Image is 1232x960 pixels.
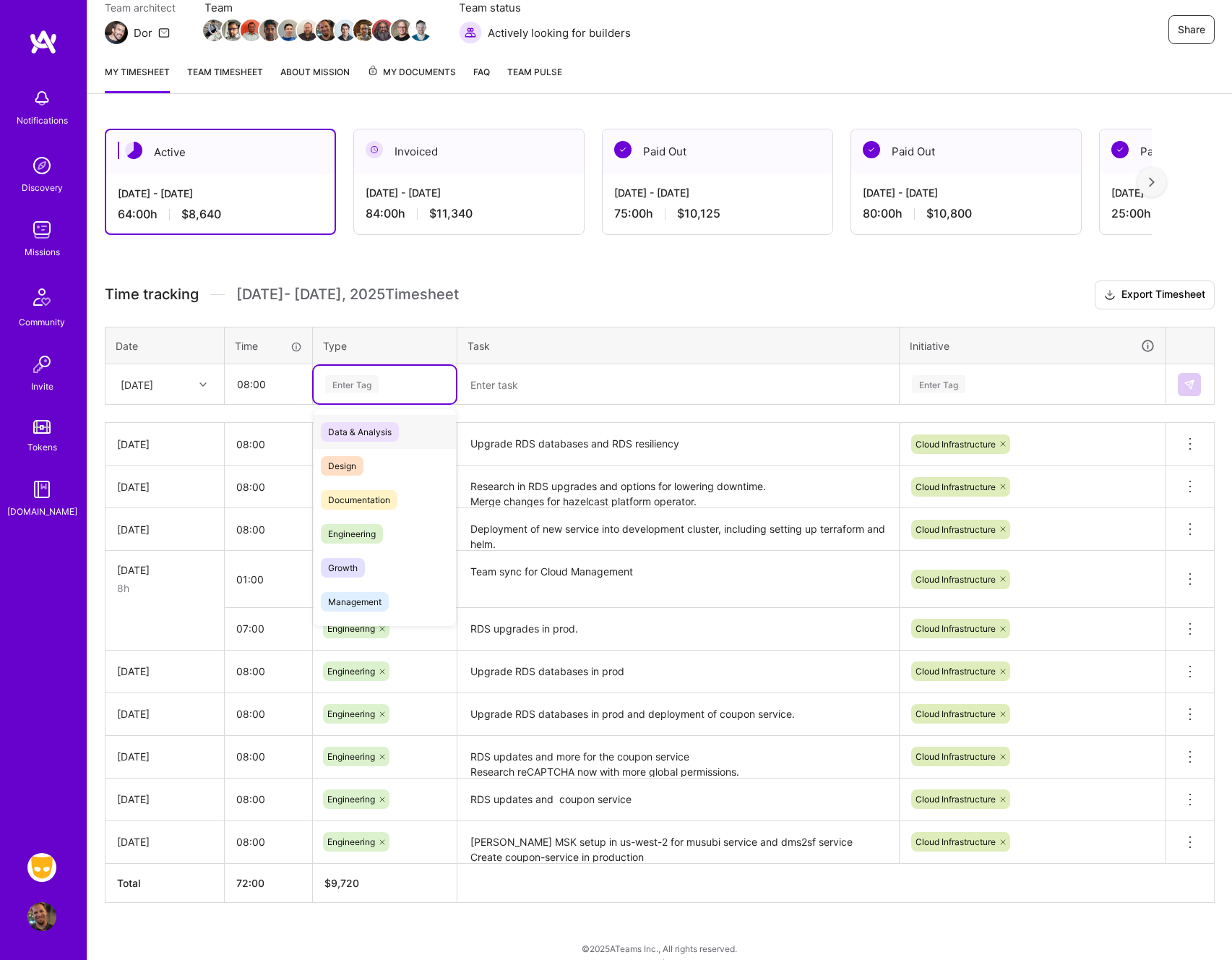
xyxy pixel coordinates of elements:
[366,206,572,221] div: 84:00 h
[863,185,1069,200] div: [DATE] - [DATE]
[316,20,337,41] img: Team Member Avatar
[225,652,312,690] input: HH:MM
[912,373,965,395] div: Enter Tag
[507,67,562,77] span: Team Pulse
[410,20,431,41] img: Team Member Avatar
[105,64,170,93] a: My timesheet
[27,215,56,244] img: teamwork
[27,151,56,180] img: discovery
[327,751,375,762] span: Engineering
[105,21,128,44] img: Team Architect
[429,206,473,221] span: $11,340
[225,780,312,818] input: HH:MM
[367,64,456,80] span: My Documents
[118,186,323,201] div: [DATE] - [DATE]
[261,18,280,43] a: Team Member Avatar
[459,424,897,464] textarea: Upgrade RDS databases and RDS resiliency
[916,751,996,762] span: Cloud Infrastructure
[321,524,383,544] span: Engineering
[372,20,394,41] img: Team Member Avatar
[203,20,225,41] img: Team Member Avatar
[117,437,212,452] div: [DATE]
[459,609,897,649] textarea: RDS upgrades in prod.
[298,18,317,43] a: Team Member Avatar
[24,902,60,931] a: User Avatar
[327,794,375,805] span: Engineering
[916,836,996,847] span: Cloud Infrastructure
[134,25,152,40] div: Dor
[236,286,459,304] span: [DATE] - [DATE] , 2025 Timesheet
[1168,15,1215,44] button: Share
[225,609,312,648] input: HH:MM
[459,510,897,549] textarea: Deployment of new service into development cluster, including setting up terraform and helm. RDS ...
[158,27,170,38] i: icon Mail
[19,314,65,330] div: Community
[327,836,375,847] span: Engineering
[7,504,77,519] div: [DOMAIN_NAME]
[117,706,212,721] div: [DATE]
[910,338,1155,354] div: Initiative
[916,481,996,492] span: Cloud Infrastructure
[117,834,212,849] div: [DATE]
[354,129,584,173] div: Invoiced
[916,666,996,677] span: Cloud Infrastructure
[336,18,355,43] a: Team Member Avatar
[242,18,261,43] a: Team Member Avatar
[225,510,312,549] input: HH:MM
[863,206,1069,221] div: 80:00 h
[392,18,411,43] a: Team Member Avatar
[391,20,413,41] img: Team Member Avatar
[916,439,996,450] span: Cloud Infrastructure
[106,130,335,174] div: Active
[367,64,456,93] a: My Documents
[327,666,375,677] span: Engineering
[459,21,482,44] img: Actively looking for builders
[459,737,897,777] textarea: RDS updates and more for the coupon service Research reCAPTCHA now with more global permissions.
[863,141,880,158] img: Paid Out
[225,863,313,902] th: 72:00
[117,562,212,578] div: [DATE]
[459,467,897,507] textarea: Research in RDS upgrades and options for lowering downtime. Merge changes for hazelcast platform ...
[1095,280,1215,309] button: Export Timesheet
[225,737,312,776] input: HH:MM
[22,180,63,195] div: Discovery
[187,64,263,93] a: Team timesheet
[225,425,312,463] input: HH:MM
[225,695,312,733] input: HH:MM
[374,18,392,43] a: Team Member Avatar
[25,280,59,314] img: Community
[204,18,223,43] a: Team Member Avatar
[27,902,56,931] img: User Avatar
[457,327,900,364] th: Task
[321,456,363,476] span: Design
[321,592,389,612] span: Management
[297,20,319,41] img: Team Member Avatar
[916,574,996,585] span: Cloud Infrastructure
[117,580,212,596] div: 8h
[235,338,302,353] div: Time
[926,206,972,221] span: $10,800
[473,64,490,93] a: FAQ
[1111,141,1129,158] img: Paid Out
[117,522,212,537] div: [DATE]
[17,113,68,128] div: Notifications
[27,853,56,882] img: Grindr: Mobile + BE + Cloud
[27,440,57,455] div: Tokens
[325,373,379,395] div: Enter Tag
[488,25,631,40] span: Actively looking for builders
[105,286,199,304] span: Time tracking
[225,823,312,861] input: HH:MM
[353,20,375,41] img: Team Member Avatar
[27,350,56,379] img: Invite
[280,64,350,93] a: About Mission
[117,749,212,764] div: [DATE]
[366,185,572,200] div: [DATE] - [DATE]
[29,29,58,55] img: logo
[105,863,225,902] th: Total
[355,18,374,43] a: Team Member Avatar
[459,823,897,862] textarea: [PERSON_NAME] MSK setup in us-west-2 for musubi service and dms2sf service Create coupon-service ...
[366,141,383,158] img: Invoiced
[125,142,142,159] img: Active
[614,185,821,200] div: [DATE] - [DATE]
[327,708,375,719] span: Engineering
